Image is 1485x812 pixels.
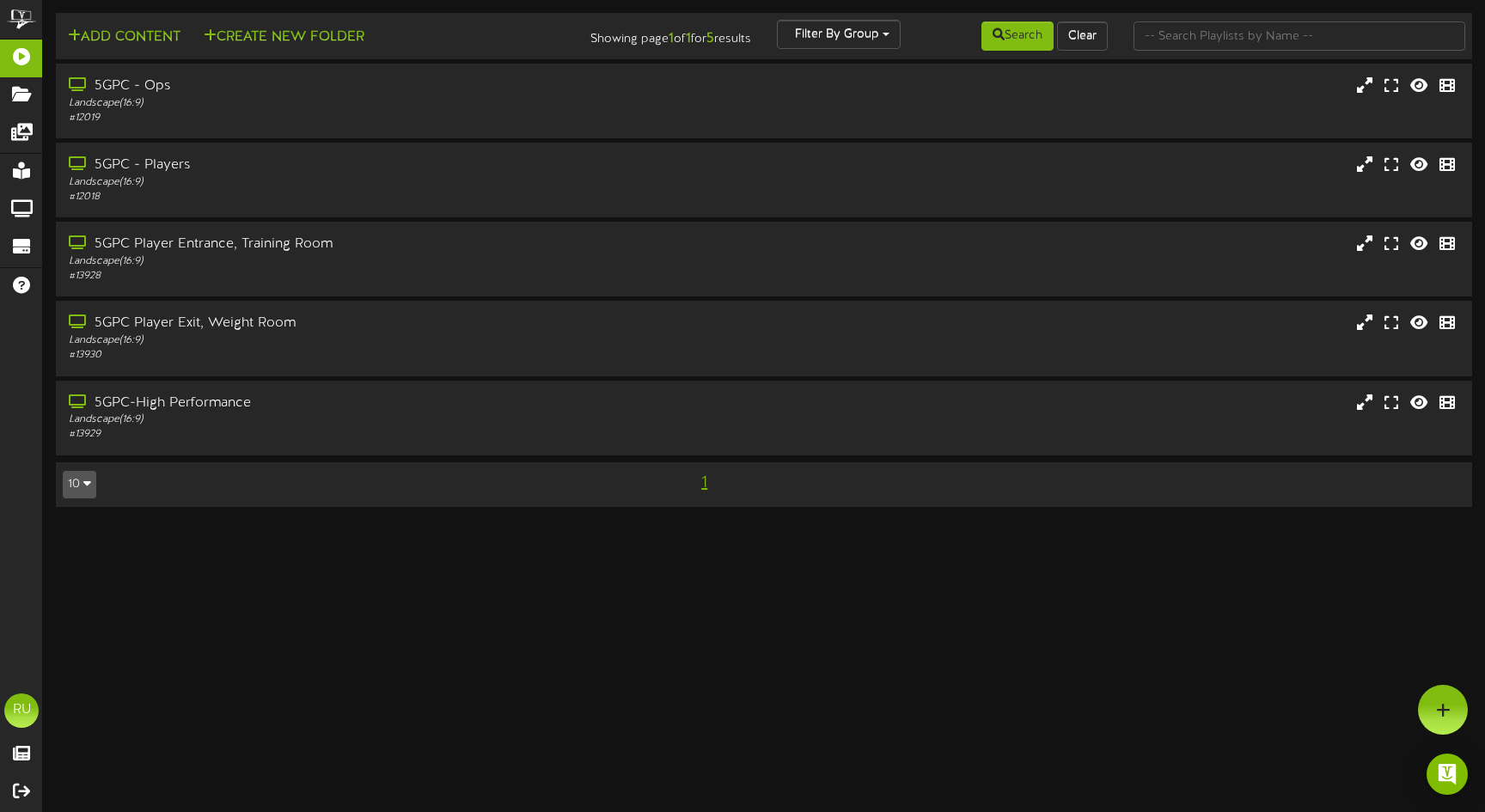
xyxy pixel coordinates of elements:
[69,254,633,269] div: Landscape ( 16:9 )
[669,31,674,46] strong: 1
[4,693,39,728] div: RU
[686,31,691,46] strong: 1
[69,427,633,442] div: # 13929
[69,314,633,333] div: 5GPC Player Exit, Weight Room
[69,111,633,125] div: # 12019
[69,190,633,205] div: # 12018
[69,394,633,413] div: 5GPC-High Performance
[526,20,764,49] div: Showing page of for results
[981,21,1054,51] button: Search
[69,412,633,427] div: Landscape ( 16:9 )
[69,348,633,363] div: # 13930
[69,96,633,111] div: Landscape ( 16:9 )
[69,76,633,96] div: 5GPC - Ops
[69,333,633,348] div: Landscape ( 16:9 )
[69,235,633,254] div: 5GPC Player Entrance, Training Room
[63,471,96,498] button: 10
[63,27,186,48] button: Add Content
[69,269,633,284] div: # 13928
[697,473,712,492] span: 1
[706,31,714,46] strong: 5
[199,27,370,48] button: Create New Folder
[1057,21,1108,51] button: Clear
[777,20,901,49] button: Filter By Group
[69,156,633,175] div: 5GPC - Players
[1134,21,1465,51] input: -- Search Playlists by Name --
[69,175,633,190] div: Landscape ( 16:9 )
[1427,754,1468,795] div: Open Intercom Messenger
